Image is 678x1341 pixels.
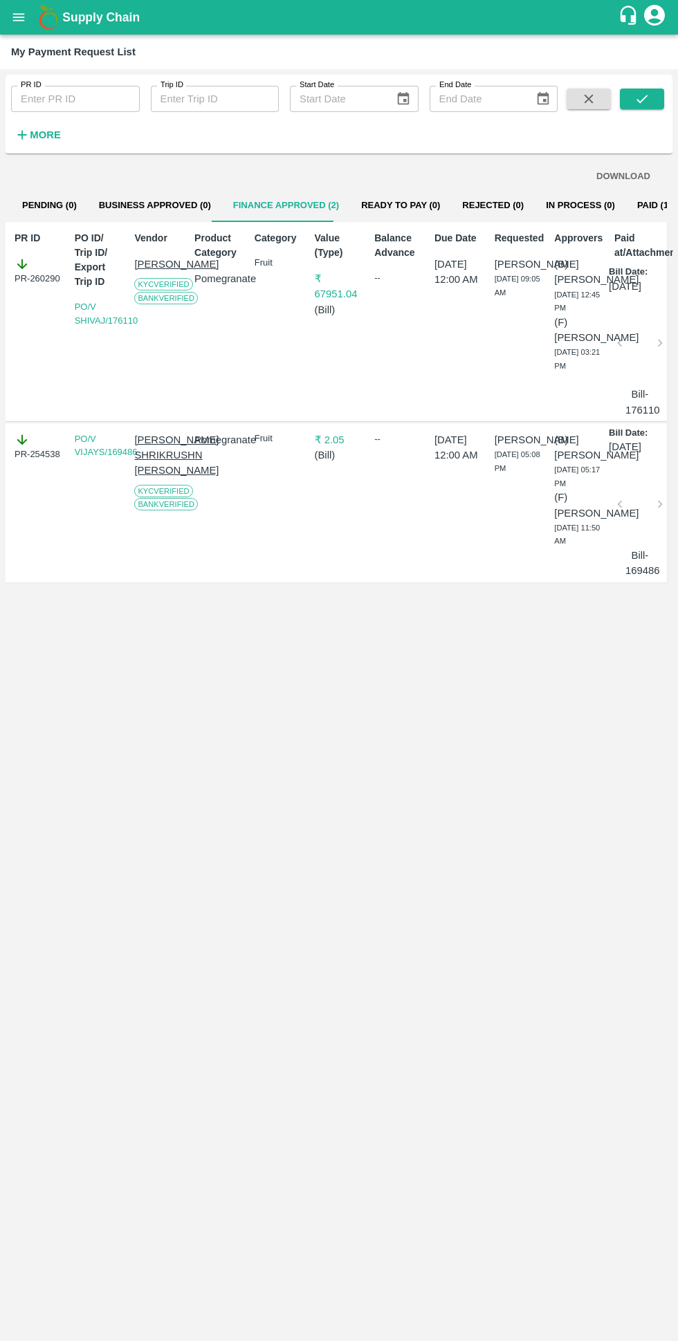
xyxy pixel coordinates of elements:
input: Enter PR ID [11,86,140,112]
span: Bank Verified [134,292,198,304]
p: (B) [PERSON_NAME] [554,257,603,288]
input: Start Date [290,86,385,112]
span: [DATE] 03:21 PM [554,348,600,370]
button: Rejected (0) [451,189,535,222]
div: customer-support [618,5,642,30]
input: Enter Trip ID [151,86,280,112]
p: [DATE] 12:00 AM [434,257,484,288]
a: PO/V VIJAYS/169486 [75,434,138,458]
p: [PERSON_NAME] [495,257,544,272]
p: [DATE] 12:00 AM [434,432,484,463]
p: Bill Date: [609,427,648,440]
p: Balance Advance [374,231,423,260]
p: [PERSON_NAME] SHRIKRUSHN [PERSON_NAME] [134,432,183,479]
p: Requested [495,231,544,246]
p: Bill-169486 [625,548,654,579]
label: End Date [439,80,471,91]
p: Category [255,231,304,246]
p: Pomegranate [194,271,244,286]
p: Vendor [134,231,183,246]
p: Bill Date: [609,266,648,279]
button: DOWNLOAD [591,165,656,189]
p: Product Category [194,231,244,260]
label: Start Date [300,80,334,91]
button: open drawer [3,1,35,33]
p: Due Date [434,231,484,246]
div: PR-260290 [15,257,64,286]
p: PR ID [15,231,64,246]
p: (B) [PERSON_NAME] [554,432,603,463]
p: ( Bill ) [315,447,364,463]
p: [DATE] [609,279,641,294]
a: Supply Chain [62,8,618,27]
input: End Date [430,86,524,112]
p: Fruit [255,432,304,445]
p: Paid at/Attachments [614,231,663,260]
span: [DATE] 12:45 PM [554,290,600,313]
span: [DATE] 11:50 AM [554,524,600,546]
div: My Payment Request List [11,43,136,61]
div: -- [374,432,423,446]
p: Pomegranate [194,432,244,447]
button: Choose date [390,86,416,112]
button: In Process (0) [535,189,626,222]
a: PO/V SHIVAJ/176110 [75,302,138,326]
p: Value (Type) [315,231,364,260]
p: ₹ 2.05 [315,432,364,447]
p: [DATE] [609,439,641,454]
strong: More [30,129,61,140]
span: Bank Verified [134,498,198,510]
p: Fruit [255,257,304,270]
button: Business Approved (0) [88,189,222,222]
p: [PERSON_NAME] [134,257,183,272]
span: KYC Verified [134,485,192,497]
p: (F) [PERSON_NAME] [554,490,603,521]
span: [DATE] 05:08 PM [495,450,540,472]
b: Supply Chain [62,10,140,24]
span: [DATE] 05:17 PM [554,465,600,488]
p: ₹ 67951.04 [315,271,364,302]
span: [DATE] 09:05 AM [495,275,540,297]
button: Pending (0) [11,189,88,222]
div: -- [374,271,423,285]
div: account of current user [642,3,667,32]
button: More [11,123,64,147]
p: Bill-176110 [625,387,654,418]
label: Trip ID [161,80,183,91]
button: Finance Approved (2) [222,189,350,222]
p: [PERSON_NAME] [495,432,544,447]
p: PO ID/ Trip ID/ Export Trip ID [75,231,124,289]
p: (F) [PERSON_NAME] [554,315,603,346]
label: PR ID [21,80,42,91]
p: ( Bill ) [315,302,364,317]
span: KYC Verified [134,278,192,290]
button: Choose date [530,86,556,112]
button: Ready To Pay (0) [350,189,451,222]
p: Approvers [554,231,603,246]
img: logo [35,3,62,31]
div: PR-254538 [15,432,64,461]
